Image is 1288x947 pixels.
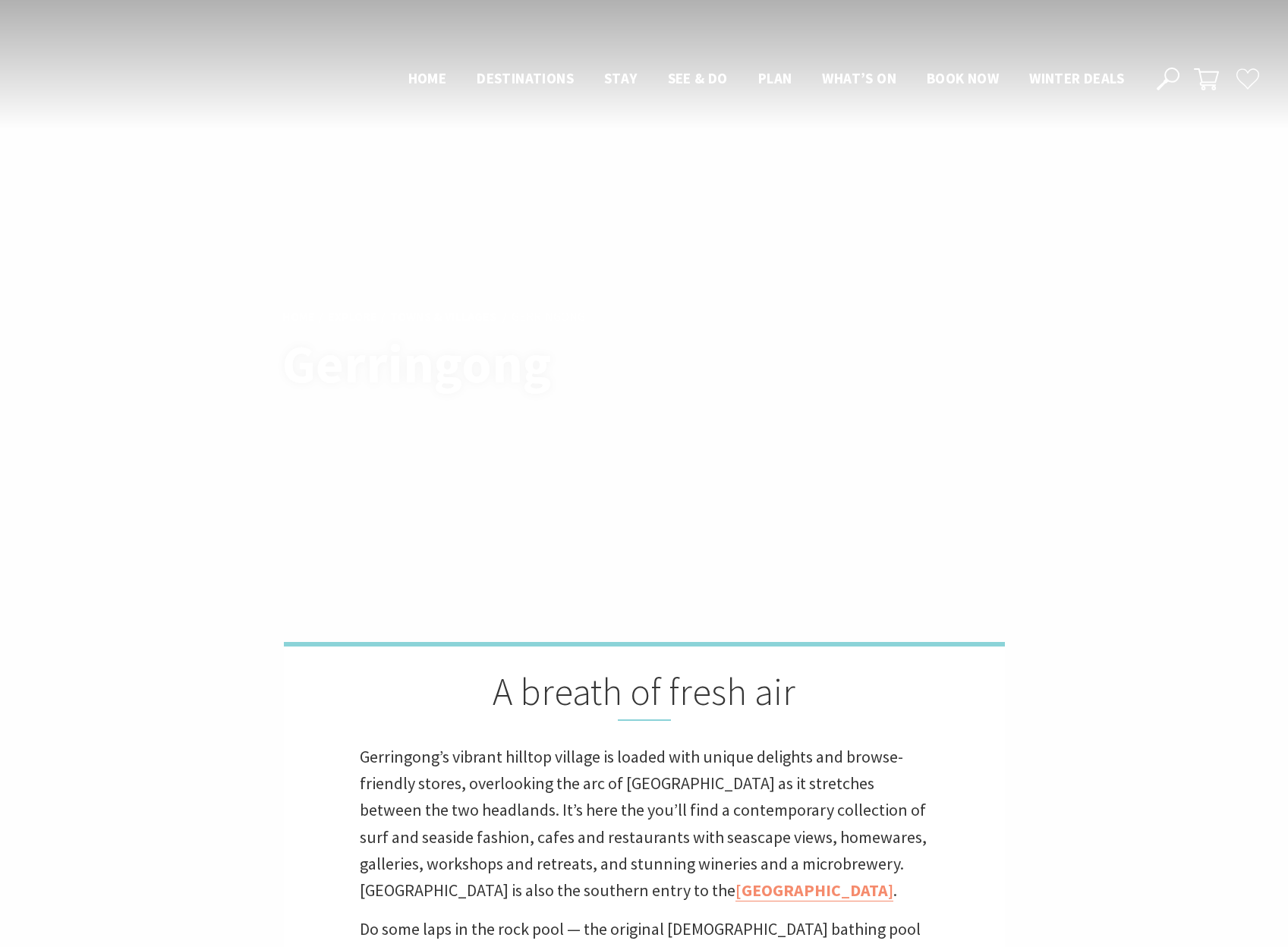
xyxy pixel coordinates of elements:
a: Explore [328,309,377,326]
h2: A breath of fresh air [360,669,929,721]
span: Winter Deals [1029,69,1124,87]
span: Home [408,69,447,87]
nav: Main Menu [393,67,1139,92]
li: Gerringong [512,307,585,327]
span: See & Do [668,69,728,87]
span: What’s On [822,69,896,87]
span: Destinations [477,69,574,87]
span: Stay [604,69,638,87]
a: [GEOGRAPHIC_DATA] [735,879,893,901]
a: Towns & Villages [390,309,496,326]
span: Book now [927,69,999,87]
p: Gerringong’s vibrant hilltop village is loaded with unique delights and browse-friendly stores, o... [360,744,929,904]
h1: Gerringong [282,335,711,393]
span: Plan [758,69,792,87]
a: Home [282,309,315,326]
